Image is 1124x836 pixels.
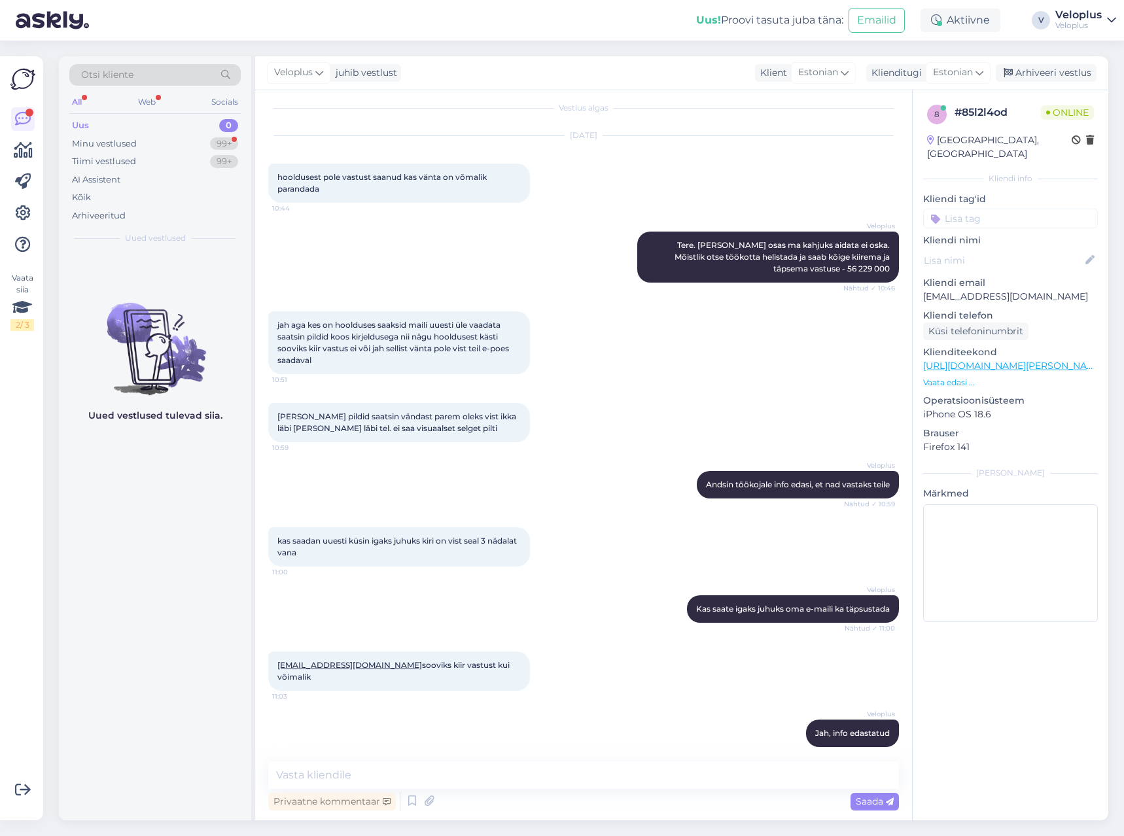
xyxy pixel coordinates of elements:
input: Lisa nimi [924,253,1083,268]
span: Online [1041,105,1094,120]
div: Veloplus [1055,10,1102,20]
div: Klient [755,66,787,80]
p: Kliendi telefon [923,309,1098,322]
span: Nähtud ✓ 10:59 [844,499,895,509]
div: [DATE] [268,130,899,141]
span: Tere. [PERSON_NAME] osas ma kahjuks aidata ei oska. Mõistlik otse töökotta helistada ja saab kõig... [675,240,892,273]
img: No chats [59,279,251,397]
div: Kliendi info [923,173,1098,184]
div: Arhiveeritud [72,209,126,222]
b: Uus! [696,14,721,26]
div: [GEOGRAPHIC_DATA], [GEOGRAPHIC_DATA] [927,133,1072,161]
span: Nähtud ✓ 10:46 [843,283,895,293]
p: Firefox 141 [923,440,1098,454]
div: Arhiveeri vestlus [996,64,1097,82]
span: 11:03 [272,691,321,701]
div: Privaatne kommentaar [268,793,396,810]
span: kas saadan uuesti küsin igaks juhuks kiri on vist seal 3 nädalat vana [277,536,519,557]
span: Veloplus [846,709,895,719]
div: Tiimi vestlused [72,155,136,168]
p: Kliendi tag'id [923,192,1098,206]
div: Küsi telefoninumbrit [923,322,1028,340]
div: Minu vestlused [72,137,137,150]
div: 99+ [210,155,238,168]
span: 10:44 [272,203,321,213]
div: Web [135,94,158,111]
span: [PERSON_NAME] pildid saatsin vändast parem oleks vist ikka läbi [PERSON_NAME] läbi tel. ei saa vi... [277,411,518,433]
div: Vaata siia [10,272,34,331]
div: Klienditugi [866,66,922,80]
span: Kas saate igaks juhuks oma e-maili ka täpsustada [696,604,890,614]
div: Vestlus algas [268,102,899,114]
p: [EMAIL_ADDRESS][DOMAIN_NAME] [923,290,1098,304]
div: 2 / 3 [10,319,34,331]
span: Andsin töökojale info edasi, et nad vastaks teile [706,479,890,489]
p: Uued vestlused tulevad siia. [88,409,222,423]
span: Veloplus [846,585,895,595]
span: Estonian [798,65,838,80]
span: jah aga kes on hoolduses saaksid maili uuesti üle vaadata saatsin pildid koos kirjeldusega nii nä... [277,320,511,365]
span: hooldusest pole vastust saanud kas vänta on võmalik parandada [277,172,489,194]
span: 10:51 [272,375,321,385]
span: 11:00 [272,567,321,577]
div: 99+ [210,137,238,150]
span: 10:59 [272,443,321,453]
div: Aktiivne [921,9,1000,32]
div: Proovi tasuta juba täna: [696,12,843,28]
p: Brauser [923,427,1098,440]
p: Klienditeekond [923,345,1098,359]
div: [PERSON_NAME] [923,467,1098,479]
p: iPhone OS 18.6 [923,408,1098,421]
span: sooviks kiir vastust kui võimalik [277,660,512,682]
span: Uued vestlused [125,232,186,244]
div: V [1032,11,1050,29]
p: Kliendi nimi [923,234,1098,247]
input: Lisa tag [923,209,1098,228]
span: Estonian [933,65,973,80]
div: # 85l2l4od [955,105,1041,120]
span: Nähtud ✓ 11:04 [845,748,895,758]
span: Saada [856,795,894,807]
button: Emailid [849,8,905,33]
div: Uus [72,119,89,132]
a: VeloplusVeloplus [1055,10,1116,31]
div: juhib vestlust [330,66,397,80]
a: [URL][DOMAIN_NAME][PERSON_NAME] [923,360,1104,372]
div: All [69,94,84,111]
div: 0 [219,119,238,132]
p: Operatsioonisüsteem [923,394,1098,408]
div: AI Assistent [72,173,120,186]
span: Veloplus [274,65,313,80]
p: Märkmed [923,487,1098,500]
div: Kõik [72,191,91,204]
span: Jah, info edastatud [815,728,890,738]
p: Vaata edasi ... [923,377,1098,389]
div: Socials [209,94,241,111]
p: Kliendi email [923,276,1098,290]
span: 8 [934,109,940,119]
img: Askly Logo [10,67,35,92]
span: Veloplus [846,221,895,231]
span: Veloplus [846,461,895,470]
span: Nähtud ✓ 11:00 [845,623,895,633]
a: [EMAIL_ADDRESS][DOMAIN_NAME] [277,660,422,670]
div: Veloplus [1055,20,1102,31]
span: Otsi kliente [81,68,133,82]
